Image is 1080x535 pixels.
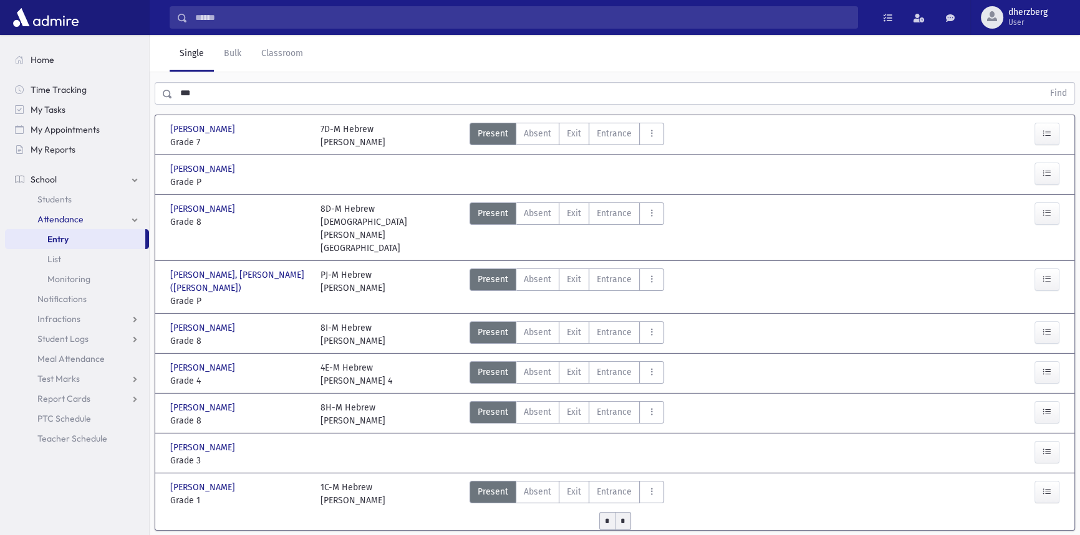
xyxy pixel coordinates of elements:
[188,6,857,29] input: Search
[5,50,149,70] a: Home
[251,37,313,72] a: Classroom
[37,433,107,444] span: Teacher Schedule
[567,127,581,140] span: Exit
[37,353,105,364] span: Meal Attendance
[31,54,54,65] span: Home
[170,202,238,215] span: [PERSON_NAME]
[5,428,149,448] a: Teacher Schedule
[478,127,508,140] span: Present
[478,485,508,498] span: Present
[470,361,664,387] div: AttTypes
[478,405,508,419] span: Present
[5,409,149,428] a: PTC Schedule
[321,202,458,255] div: 8D-M Hebrew [DEMOGRAPHIC_DATA][PERSON_NAME][GEOGRAPHIC_DATA]
[47,234,69,245] span: Entry
[567,485,581,498] span: Exit
[470,481,664,507] div: AttTypes
[5,369,149,389] a: Test Marks
[5,249,149,269] a: List
[37,413,91,424] span: PTC Schedule
[321,268,385,308] div: PJ-M Hebrew [PERSON_NAME]
[170,441,238,454] span: [PERSON_NAME]
[170,215,308,229] span: Grade 8
[5,289,149,309] a: Notifications
[478,366,508,379] span: Present
[37,194,72,205] span: Students
[524,485,551,498] span: Absent
[170,414,308,427] span: Grade 8
[5,269,149,289] a: Monitoring
[37,313,80,324] span: Infractions
[5,349,149,369] a: Meal Attendance
[170,136,308,149] span: Grade 7
[470,268,664,308] div: AttTypes
[321,481,385,507] div: 1C-M Hebrew [PERSON_NAME]
[524,405,551,419] span: Absent
[597,405,632,419] span: Entrance
[37,293,87,305] span: Notifications
[170,401,238,414] span: [PERSON_NAME]
[214,37,251,72] a: Bulk
[524,326,551,339] span: Absent
[478,326,508,339] span: Present
[170,295,308,308] span: Grade P
[1043,83,1074,104] button: Find
[170,361,238,374] span: [PERSON_NAME]
[470,123,664,149] div: AttTypes
[567,366,581,379] span: Exit
[470,321,664,348] div: AttTypes
[321,123,385,149] div: 7D-M Hebrew [PERSON_NAME]
[567,207,581,220] span: Exit
[31,84,87,95] span: Time Tracking
[524,127,551,140] span: Absent
[170,123,238,136] span: [PERSON_NAME]
[470,401,664,427] div: AttTypes
[5,169,149,189] a: School
[170,494,308,507] span: Grade 1
[5,389,149,409] a: Report Cards
[170,176,308,189] span: Grade P
[37,333,89,344] span: Student Logs
[567,405,581,419] span: Exit
[170,454,308,467] span: Grade 3
[1008,17,1048,27] span: User
[170,268,308,295] span: [PERSON_NAME], [PERSON_NAME] ([PERSON_NAME])
[170,163,238,176] span: [PERSON_NAME]
[567,326,581,339] span: Exit
[5,209,149,229] a: Attendance
[170,37,214,72] a: Single
[47,253,61,265] span: List
[31,174,57,185] span: School
[5,80,149,100] a: Time Tracking
[5,120,149,140] a: My Appointments
[321,361,392,387] div: 4E-M Hebrew [PERSON_NAME] 4
[524,366,551,379] span: Absent
[5,329,149,349] a: Student Logs
[5,229,145,249] a: Entry
[597,326,632,339] span: Entrance
[170,321,238,334] span: [PERSON_NAME]
[597,273,632,286] span: Entrance
[170,481,238,494] span: [PERSON_NAME]
[170,334,308,348] span: Grade 8
[478,207,508,220] span: Present
[31,144,75,155] span: My Reports
[31,104,65,115] span: My Tasks
[524,273,551,286] span: Absent
[567,273,581,286] span: Exit
[31,124,100,135] span: My Appointments
[1008,7,1048,17] span: dherzberg
[47,273,90,285] span: Monitoring
[170,374,308,387] span: Grade 4
[37,214,84,225] span: Attendance
[5,100,149,120] a: My Tasks
[597,366,632,379] span: Entrance
[5,309,149,329] a: Infractions
[470,202,664,255] div: AttTypes
[321,401,385,427] div: 8H-M Hebrew [PERSON_NAME]
[597,207,632,220] span: Entrance
[37,393,90,404] span: Report Cards
[478,273,508,286] span: Present
[597,127,632,140] span: Entrance
[321,321,385,348] div: 8I-M Hebrew [PERSON_NAME]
